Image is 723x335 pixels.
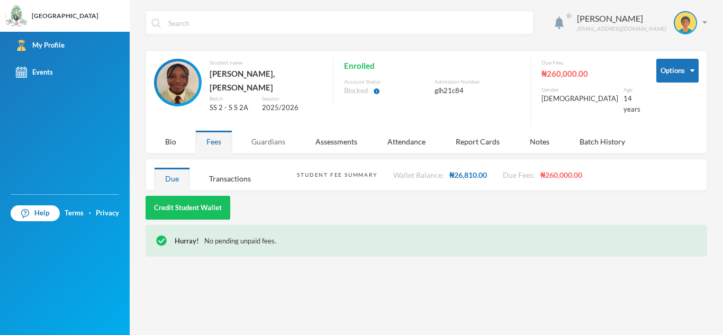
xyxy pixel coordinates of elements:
[198,167,262,190] div: Transactions
[541,59,640,67] div: Due Fees
[195,130,232,153] div: Fees
[435,78,520,86] div: Admission Number
[167,11,528,35] input: Search
[344,59,375,73] span: Enrolled
[175,236,697,247] div: No pending unpaid fees.
[151,19,161,28] img: search
[435,86,520,96] div: glh21c84
[675,12,696,33] img: STUDENT
[656,59,699,83] button: Options
[6,6,27,27] img: logo
[373,88,380,95] i: info
[541,86,618,94] div: Gender
[89,208,91,219] div: ·
[623,86,640,94] div: Age
[96,208,119,219] a: Privacy
[146,196,230,220] button: Credit Student Wallet
[344,86,368,96] span: Blocked
[240,130,296,153] div: Guardians
[540,170,582,179] span: ₦260,000.00
[577,25,666,33] div: [EMAIL_ADDRESS][DOMAIN_NAME]
[210,95,254,103] div: Batch
[16,67,53,78] div: Events
[16,40,65,51] div: My Profile
[262,103,322,113] div: 2025/2026
[541,94,618,104] div: [DEMOGRAPHIC_DATA]
[262,95,322,103] div: Session
[376,130,437,153] div: Attendance
[519,130,561,153] div: Notes
[623,94,640,114] div: 14 years
[210,59,322,67] div: Student name
[11,205,60,221] a: Help
[445,130,511,153] div: Report Cards
[449,170,487,179] span: ₦26,810.00
[577,12,666,25] div: [PERSON_NAME]
[154,167,190,190] div: Due
[156,236,167,246] img: !
[344,78,429,86] div: Account Status
[175,237,199,245] span: Hurray!
[65,208,84,219] a: Terms
[568,130,636,153] div: Batch History
[154,130,187,153] div: Bio
[393,170,444,179] span: Wallet Balance:
[157,61,199,104] img: STUDENT
[210,103,254,113] div: SS 2 - S S 2A
[210,67,322,95] div: [PERSON_NAME], [PERSON_NAME]
[541,67,640,80] div: ₦260,000.00
[503,170,535,179] span: Due Fees:
[304,130,368,153] div: Assessments
[32,11,98,21] div: [GEOGRAPHIC_DATA]
[297,171,377,179] div: Student Fee Summary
